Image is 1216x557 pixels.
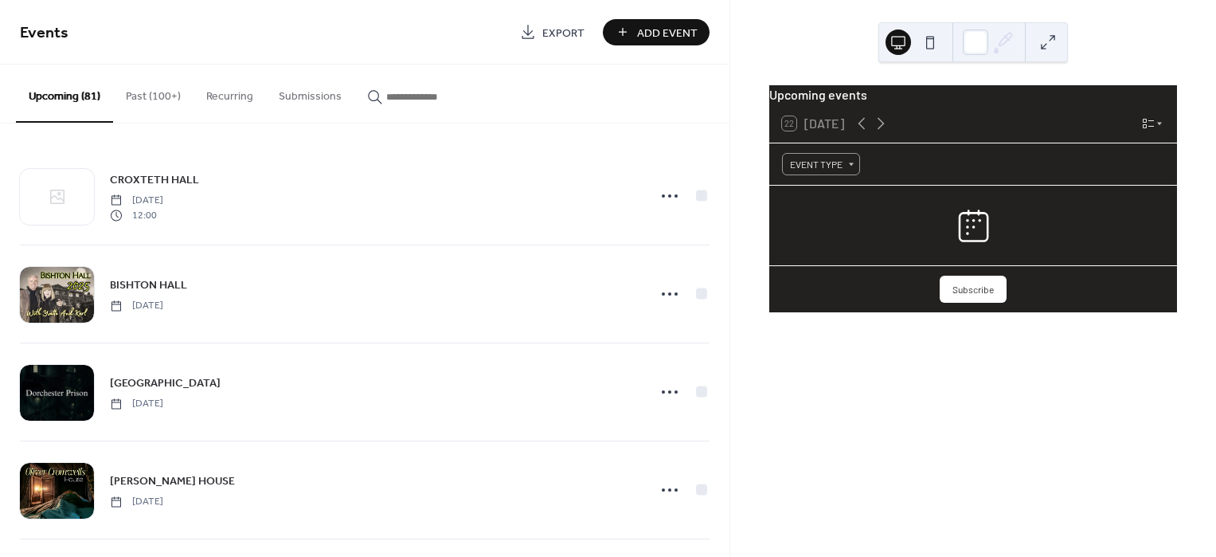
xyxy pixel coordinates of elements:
span: BISHTON HALL [110,277,187,294]
button: Recurring [194,65,266,121]
button: Past (100+) [113,65,194,121]
span: [DATE] [110,495,163,509]
span: Export [542,25,585,41]
span: [DATE] [110,397,163,411]
span: [PERSON_NAME] HOUSE [110,473,235,490]
span: 12:00 [110,208,163,222]
button: Submissions [266,65,354,121]
span: [DATE] [110,194,163,208]
a: [GEOGRAPHIC_DATA] [110,374,221,392]
span: Add Event [637,25,698,41]
a: BISHTON HALL [110,276,187,294]
a: [PERSON_NAME] HOUSE [110,472,235,490]
div: Upcoming events [769,85,1177,104]
span: CROXTETH HALL [110,172,199,189]
a: CROXTETH HALL [110,171,199,189]
span: Events [20,18,68,49]
button: Add Event [603,19,710,45]
button: Upcoming (81) [16,65,113,123]
span: [GEOGRAPHIC_DATA] [110,375,221,392]
a: Export [508,19,596,45]
span: [DATE] [110,299,163,313]
button: Subscribe [940,276,1007,303]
